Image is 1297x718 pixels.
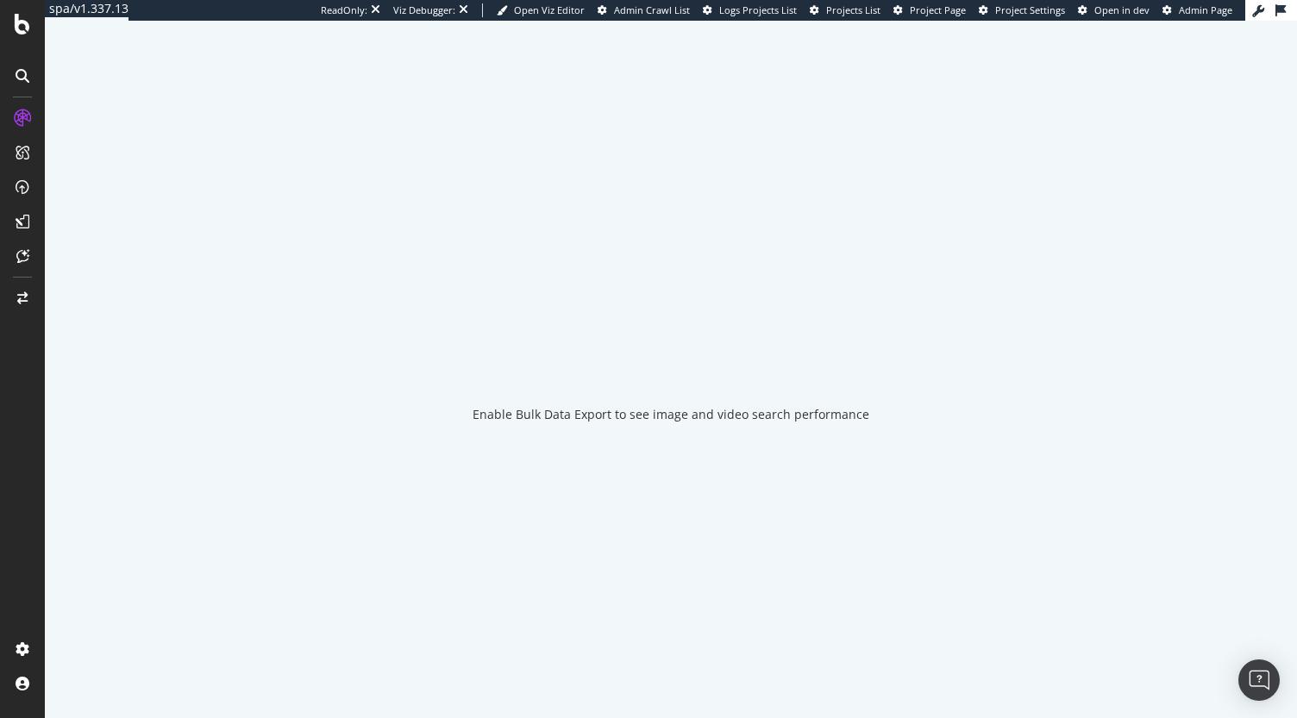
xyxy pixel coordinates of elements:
[719,3,797,16] span: Logs Projects List
[826,3,880,16] span: Projects List
[614,3,690,16] span: Admin Crawl List
[1094,3,1150,16] span: Open in dev
[609,316,733,378] div: animation
[810,3,880,17] a: Projects List
[1162,3,1232,17] a: Admin Page
[910,3,966,16] span: Project Page
[979,3,1065,17] a: Project Settings
[995,3,1065,16] span: Project Settings
[321,3,367,17] div: ReadOnly:
[1179,3,1232,16] span: Admin Page
[473,406,869,423] div: Enable Bulk Data Export to see image and video search performance
[703,3,797,17] a: Logs Projects List
[598,3,690,17] a: Admin Crawl List
[514,3,585,16] span: Open Viz Editor
[497,3,585,17] a: Open Viz Editor
[1238,659,1280,701] div: Open Intercom Messenger
[393,3,455,17] div: Viz Debugger:
[893,3,966,17] a: Project Page
[1078,3,1150,17] a: Open in dev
